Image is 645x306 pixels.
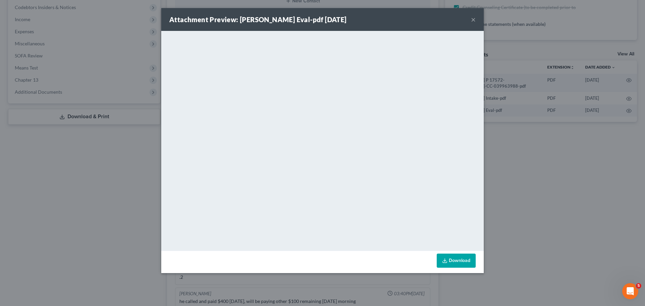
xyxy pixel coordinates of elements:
[161,31,484,249] iframe: <object ng-attr-data='[URL][DOMAIN_NAME]' type='application/pdf' width='100%' height='650px'></ob...
[169,15,347,24] strong: Attachment Preview: [PERSON_NAME] Eval-pdf [DATE]
[622,283,638,299] iframe: Intercom live chat
[636,283,641,289] span: 5
[471,15,476,24] button: ×
[437,254,476,268] a: Download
